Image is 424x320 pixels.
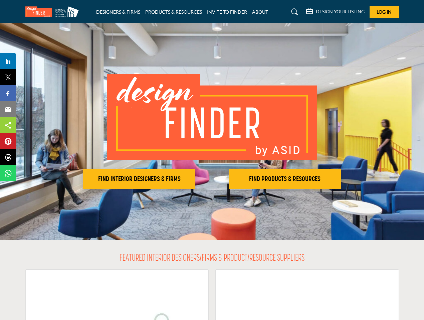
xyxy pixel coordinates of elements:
[229,169,341,189] button: FIND PRODUCTS & RESOURCES
[306,8,365,16] div: DESIGN YOUR LISTING
[316,9,365,15] h5: DESIGN YOUR LISTING
[285,7,302,17] a: Search
[207,9,247,15] a: INVITE TO FINDER
[231,175,339,183] h2: FIND PRODUCTS & RESOURCES
[85,175,193,183] h2: FIND INTERIOR DESIGNERS & FIRMS
[370,6,399,18] button: Log In
[83,169,195,189] button: FIND INTERIOR DESIGNERS & FIRMS
[25,6,82,17] img: Site Logo
[96,9,140,15] a: DESIGNERS & FIRMS
[252,9,268,15] a: ABOUT
[107,74,317,160] img: image
[145,9,202,15] a: PRODUCTS & RESOURCES
[120,253,304,264] h2: FEATURED INTERIOR DESIGNERS/FIRMS & PRODUCT/RESOURCE SUPPLIERS
[377,9,392,15] span: Log In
